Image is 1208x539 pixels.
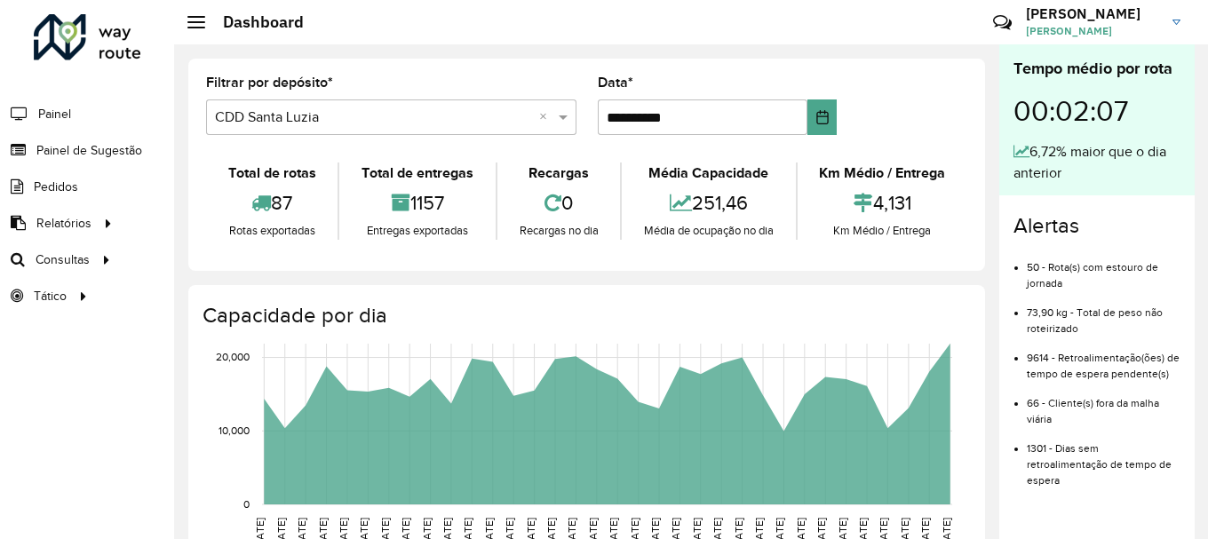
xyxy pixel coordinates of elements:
[34,178,78,196] span: Pedidos
[211,184,333,222] div: 87
[344,184,490,222] div: 1157
[1027,246,1180,291] li: 50 - Rota(s) com estouro de jornada
[216,352,250,363] text: 20,000
[626,184,791,222] div: 251,46
[1026,23,1159,39] span: [PERSON_NAME]
[211,222,333,240] div: Rotas exportadas
[203,303,967,329] h4: Capacidade por dia
[36,141,142,160] span: Painel de Sugestão
[1013,81,1180,141] div: 00:02:07
[38,105,71,123] span: Painel
[1027,382,1180,427] li: 66 - Cliente(s) fora da malha viária
[802,184,963,222] div: 4,131
[1027,337,1180,382] li: 9614 - Retroalimentação(ões) de tempo de espera pendente(s)
[807,99,837,135] button: Choose Date
[36,250,90,269] span: Consultas
[983,4,1021,42] a: Contato Rápido
[598,72,633,93] label: Data
[1026,5,1159,22] h3: [PERSON_NAME]
[206,72,333,93] label: Filtrar por depósito
[219,424,250,436] text: 10,000
[626,162,791,184] div: Média Capacidade
[1027,427,1180,488] li: 1301 - Dias sem retroalimentação de tempo de espera
[205,12,304,32] h2: Dashboard
[502,162,616,184] div: Recargas
[802,222,963,240] div: Km Médio / Entrega
[211,162,333,184] div: Total de rotas
[802,162,963,184] div: Km Médio / Entrega
[344,162,490,184] div: Total de entregas
[502,222,616,240] div: Recargas no dia
[626,222,791,240] div: Média de ocupação no dia
[502,184,616,222] div: 0
[344,222,490,240] div: Entregas exportadas
[539,107,554,128] span: Clear all
[1013,141,1180,184] div: 6,72% maior que o dia anterior
[1027,291,1180,337] li: 73,90 kg - Total de peso não roteirizado
[34,287,67,305] span: Tático
[243,498,250,510] text: 0
[1013,57,1180,81] div: Tempo médio por rota
[1013,213,1180,239] h4: Alertas
[36,214,91,233] span: Relatórios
